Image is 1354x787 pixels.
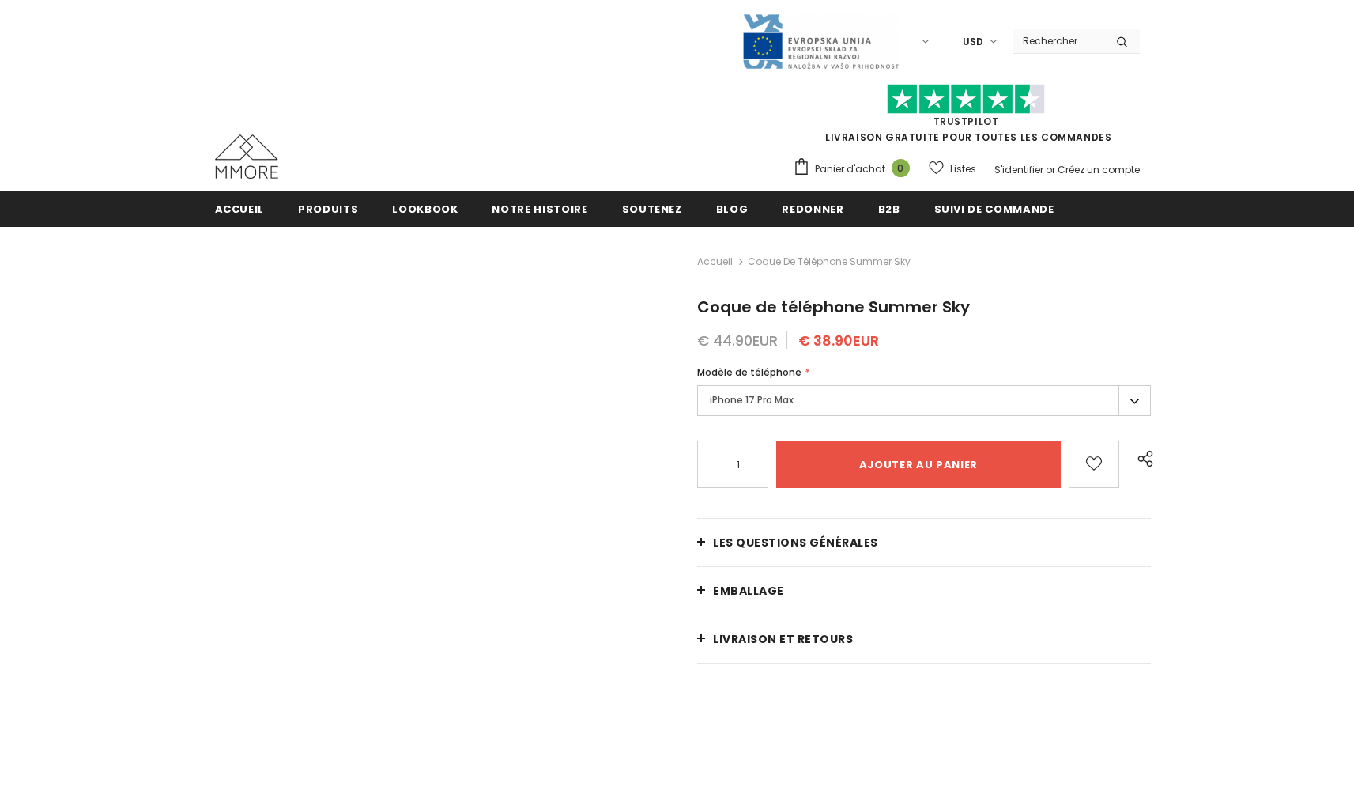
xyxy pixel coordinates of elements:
span: USD [963,34,983,50]
a: Créez un compte [1058,163,1140,176]
span: Notre histoire [492,202,587,217]
input: Ajouter au panier [776,441,1060,488]
span: € 38.90EUR [798,331,879,350]
label: iPhone 17 Pro Max [697,385,1151,416]
a: Javni Razpis [741,34,900,47]
a: Accueil [215,191,265,226]
span: LIVRAISON GRATUITE POUR TOUTES LES COMMANDES [793,91,1140,144]
a: Produits [298,191,358,226]
span: 0 [892,159,910,177]
a: Livraison et retours [697,615,1151,663]
span: B2B [878,202,900,217]
span: Livraison et retours [713,631,853,647]
span: EMBALLAGE [713,583,784,599]
span: Coque de téléphone Summer Sky [697,296,970,318]
img: Javni Razpis [741,13,900,70]
a: Accueil [697,252,733,271]
span: Coque de téléphone Summer Sky [748,252,911,271]
a: Panier d'achat 0 [793,157,918,181]
a: Suivi de commande [934,191,1054,226]
span: or [1046,163,1055,176]
a: B2B [878,191,900,226]
span: Produits [298,202,358,217]
a: TrustPilot [933,115,999,128]
a: Notre histoire [492,191,587,226]
a: Blog [716,191,749,226]
a: Les questions générales [697,519,1151,566]
span: Modèle de téléphone [697,365,801,379]
img: Faites confiance aux étoiles pilotes [887,84,1045,115]
a: EMBALLAGE [697,567,1151,615]
span: Les questions générales [713,535,878,551]
span: Panier d'achat [815,161,885,177]
span: Lookbook [392,202,458,217]
span: Listes [950,161,976,177]
a: S'identifier [994,163,1043,176]
span: Accueil [215,202,265,217]
a: Lookbook [392,191,458,226]
a: Redonner [782,191,843,226]
a: soutenez [622,191,682,226]
input: Search Site [1013,29,1104,52]
a: Listes [929,155,976,183]
span: Redonner [782,202,843,217]
img: Cas MMORE [215,134,278,179]
span: Suivi de commande [934,202,1054,217]
span: soutenez [622,202,682,217]
span: € 44.90EUR [697,331,778,350]
span: Blog [716,202,749,217]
